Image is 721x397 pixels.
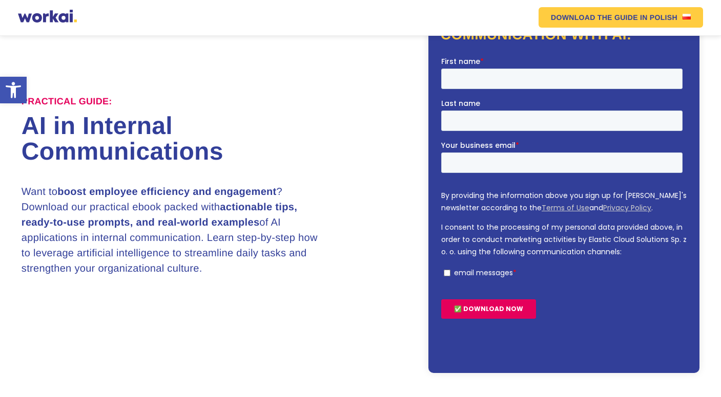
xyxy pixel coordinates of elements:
strong: boost employee efficiency and engagement [57,186,276,197]
em: DOWNLOAD THE GUIDE [551,14,638,21]
label: Practical Guide: [22,96,112,107]
h3: Want to ? Download our practical ebook packed with of AI applications in internal communication. ... [22,184,327,276]
a: DOWNLOAD THE GUIDEIN POLISHUS flag [539,7,703,28]
iframe: Form 0 [441,56,687,354]
img: US flag [683,14,691,19]
h1: AI in Internal Communications [22,114,361,165]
